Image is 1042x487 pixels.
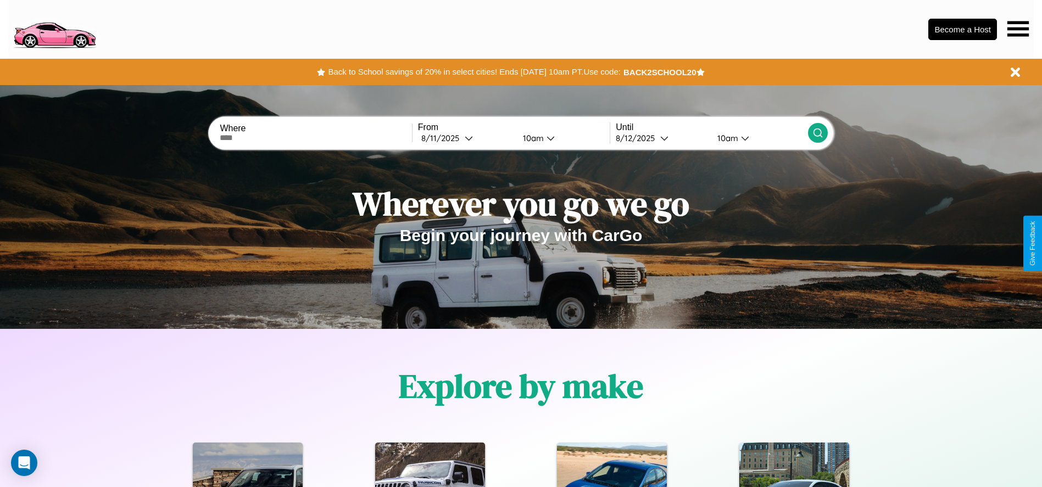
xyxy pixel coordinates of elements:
[517,133,547,143] div: 10am
[623,68,696,77] b: BACK2SCHOOL20
[220,124,411,133] label: Where
[421,133,465,143] div: 8 / 11 / 2025
[418,122,610,132] label: From
[399,363,643,408] h1: Explore by make
[325,64,623,80] button: Back to School savings of 20% in select cities! Ends [DATE] 10am PT.Use code:
[616,133,660,143] div: 8 / 12 / 2025
[1029,221,1037,266] div: Give Feedback
[418,132,514,144] button: 8/11/2025
[8,5,101,51] img: logo
[709,132,808,144] button: 10am
[616,122,807,132] label: Until
[712,133,741,143] div: 10am
[928,19,997,40] button: Become a Host
[514,132,610,144] button: 10am
[11,450,37,476] div: Open Intercom Messenger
